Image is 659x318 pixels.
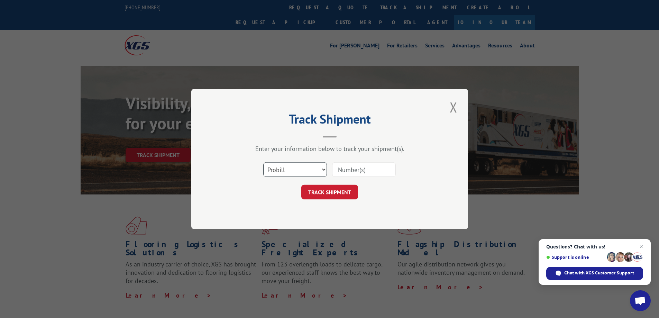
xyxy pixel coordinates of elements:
input: Number(s) [332,162,396,177]
span: Chat with XGS Customer Support [546,267,643,280]
h2: Track Shipment [226,114,433,127]
button: TRACK SHIPMENT [301,185,358,199]
button: Close modal [448,98,459,117]
span: Support is online [546,255,604,260]
span: Questions? Chat with us! [546,244,643,249]
a: Open chat [630,290,651,311]
span: Chat with XGS Customer Support [564,270,634,276]
div: Enter your information below to track your shipment(s). [226,145,433,153]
